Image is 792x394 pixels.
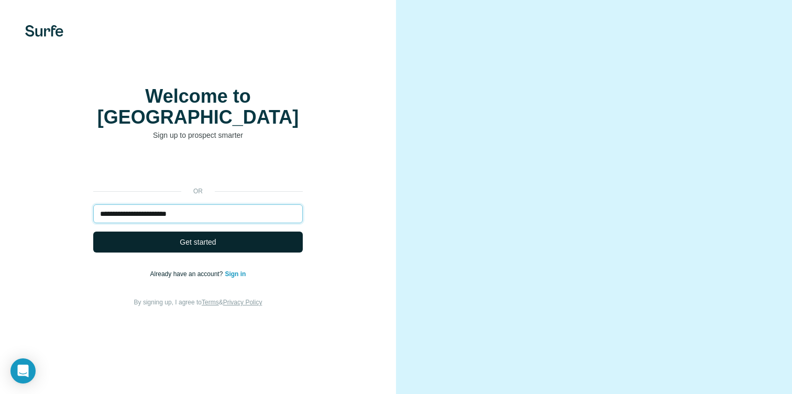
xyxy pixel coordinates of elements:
[225,270,246,278] a: Sign in
[181,187,215,196] p: or
[88,156,308,179] iframe: Bouton "Se connecter avec Google"
[93,232,303,253] button: Get started
[10,358,36,384] div: Open Intercom Messenger
[223,299,262,306] a: Privacy Policy
[93,130,303,140] p: Sign up to prospect smarter
[180,237,216,247] span: Get started
[93,86,303,128] h1: Welcome to [GEOGRAPHIC_DATA]
[150,270,225,278] span: Already have an account?
[202,299,219,306] a: Terms
[134,299,262,306] span: By signing up, I agree to &
[25,25,63,37] img: Surfe's logo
